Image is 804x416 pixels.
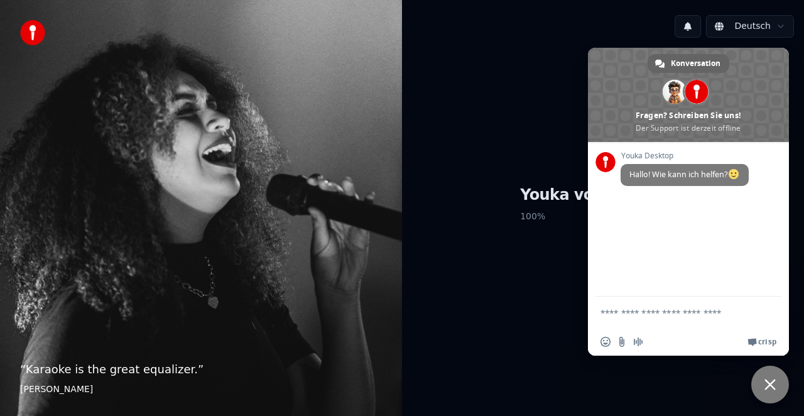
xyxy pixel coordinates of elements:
[20,361,382,378] p: “ Karaoke is the great equalizer. ”
[600,297,751,328] textarea: Verfassen Sie Ihre Nachricht…
[20,20,45,45] img: youka
[621,151,749,160] span: Youka Desktop
[20,383,382,396] footer: [PERSON_NAME]
[520,205,686,228] p: 100 %
[758,337,776,347] span: Crisp
[671,54,720,73] span: Konversation
[629,169,740,180] span: Hallo! Wie kann ich helfen?
[648,54,729,73] a: Konversation
[600,337,611,347] span: Einen Emoji einfügen
[520,185,686,205] h1: Youka vorbereiten
[747,337,776,347] a: Crisp
[633,337,643,347] span: Audionachricht aufzeichnen
[617,337,627,347] span: Datei senden
[751,366,789,403] a: Chat schließen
